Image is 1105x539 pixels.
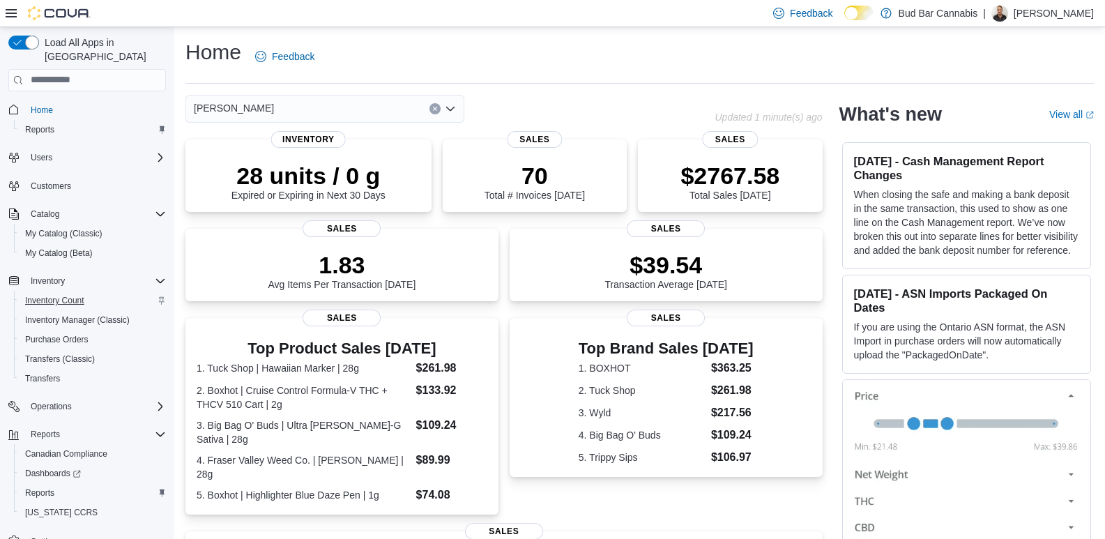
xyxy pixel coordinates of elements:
[14,349,172,369] button: Transfers (Classic)
[485,162,585,201] div: Total # Invoices [DATE]
[1085,111,1094,119] svg: External link
[268,251,416,279] p: 1.83
[14,483,172,503] button: Reports
[25,273,70,289] button: Inventory
[604,251,727,290] div: Transaction Average [DATE]
[627,310,705,326] span: Sales
[20,312,166,328] span: Inventory Manager (Classic)
[25,206,166,222] span: Catalog
[20,485,166,501] span: Reports
[185,38,241,66] h1: Home
[25,507,98,518] span: [US_STATE] CCRS
[194,100,274,116] span: [PERSON_NAME]
[3,425,172,444] button: Reports
[20,121,60,138] a: Reports
[25,295,84,306] span: Inventory Count
[579,384,706,397] dt: 2. Tuck Shop
[20,370,66,387] a: Transfers
[25,354,95,365] span: Transfers (Classic)
[20,446,113,462] a: Canadian Compliance
[604,251,727,279] p: $39.54
[271,131,346,148] span: Inventory
[20,225,166,242] span: My Catalog (Classic)
[303,220,381,237] span: Sales
[20,351,100,367] a: Transfers (Classic)
[25,206,65,222] button: Catalog
[14,330,172,349] button: Purchase Orders
[28,6,91,20] img: Cova
[20,465,166,482] span: Dashboards
[3,204,172,224] button: Catalog
[680,162,779,201] div: Total Sales [DATE]
[715,112,822,123] p: Updated 1 minute(s) ago
[416,382,487,399] dd: $133.92
[268,251,416,290] div: Avg Items Per Transaction [DATE]
[25,398,166,415] span: Operations
[14,369,172,388] button: Transfers
[250,43,320,70] a: Feedback
[416,487,487,503] dd: $74.08
[3,148,172,167] button: Users
[1049,109,1094,120] a: View allExternal link
[20,245,98,261] a: My Catalog (Beta)
[25,487,54,499] span: Reports
[20,370,166,387] span: Transfers
[579,361,706,375] dt: 1. BOXHOT
[25,101,166,119] span: Home
[14,243,172,263] button: My Catalog (Beta)
[20,121,166,138] span: Reports
[14,291,172,310] button: Inventory Count
[3,100,172,120] button: Home
[31,401,72,412] span: Operations
[20,245,166,261] span: My Catalog (Beta)
[790,6,832,20] span: Feedback
[20,351,166,367] span: Transfers (Classic)
[25,102,59,119] a: Home
[231,162,386,201] div: Expired or Expiring in Next 30 Days
[711,404,754,421] dd: $217.56
[983,5,986,22] p: |
[854,188,1079,257] p: When closing the safe and making a bank deposit in the same transaction, this used to show as one...
[429,103,441,114] button: Clear input
[20,225,108,242] a: My Catalog (Classic)
[25,373,60,384] span: Transfers
[711,427,754,443] dd: $109.24
[20,485,60,501] a: Reports
[25,124,54,135] span: Reports
[25,334,89,345] span: Purchase Orders
[14,224,172,243] button: My Catalog (Classic)
[579,428,706,442] dt: 4. Big Bag O' Buds
[854,287,1079,314] h3: [DATE] - ASN Imports Packaged On Dates
[20,331,94,348] a: Purchase Orders
[14,464,172,483] a: Dashboards
[20,504,103,521] a: [US_STATE] CCRS
[627,220,705,237] span: Sales
[20,504,166,521] span: Washington CCRS
[31,181,71,192] span: Customers
[14,503,172,522] button: [US_STATE] CCRS
[231,162,386,190] p: 28 units / 0 g
[854,320,1079,362] p: If you are using the Ontario ASN format, the ASN Import in purchase orders will now automatically...
[25,149,166,166] span: Users
[416,417,487,434] dd: $109.24
[31,275,65,287] span: Inventory
[579,450,706,464] dt: 5. Trippy Sips
[711,382,754,399] dd: $261.98
[14,310,172,330] button: Inventory Manager (Classic)
[991,5,1008,22] div: Stephanie M
[25,178,77,195] a: Customers
[3,397,172,416] button: Operations
[507,131,562,148] span: Sales
[844,20,845,21] span: Dark Mode
[445,103,456,114] button: Open list of options
[39,36,166,63] span: Load All Apps in [GEOGRAPHIC_DATA]
[25,426,66,443] button: Reports
[3,271,172,291] button: Inventory
[25,468,81,479] span: Dashboards
[711,449,754,466] dd: $106.97
[3,176,172,196] button: Customers
[25,398,77,415] button: Operations
[844,6,874,20] input: Dark Mode
[197,384,411,411] dt: 2. Boxhot | Cruise Control Formula-V THC + THCV 510 Cart | 2g
[14,444,172,464] button: Canadian Compliance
